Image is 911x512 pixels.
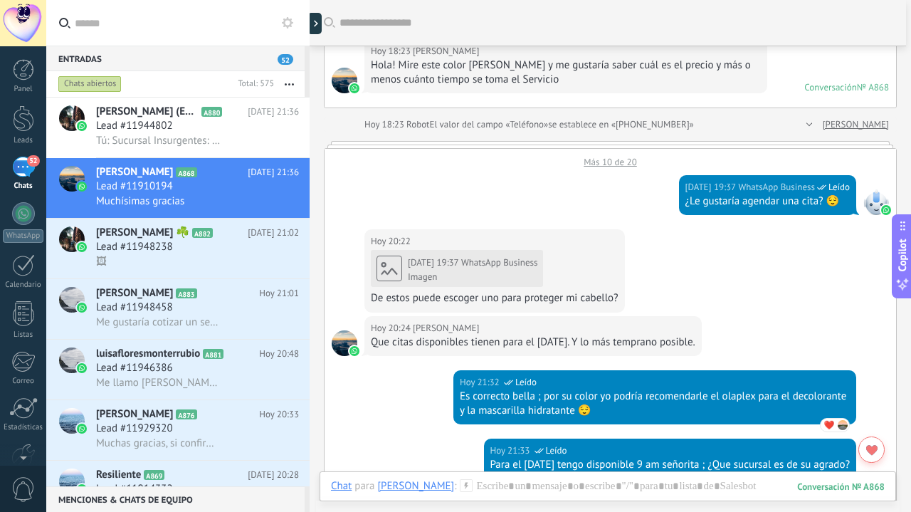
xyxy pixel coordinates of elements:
[58,75,122,93] div: Chats abiertos
[96,361,173,375] span: Lead #11946386
[413,44,479,58] span: claudia
[46,486,305,512] div: Menciones & Chats de equipo
[77,242,87,252] img: icon
[192,228,213,238] span: A882
[96,105,199,119] span: [PERSON_NAME] (EGO Reggina)‍♂️‍♀️
[96,301,173,315] span: Lead #11948458
[371,291,618,305] div: De estos puede escoger uno para proteger mi cabello?
[3,182,44,191] div: Chats
[332,330,357,356] span: claudia
[176,409,196,419] span: A876
[46,158,310,218] a: avataricon[PERSON_NAME]A868[DATE] 21:36Lead #11910194Muchísimas gracias
[685,194,850,209] div: ¿Le gustaría agendar una cita? 😌
[96,134,221,147] span: Tú: Sucursal Insurgentes: [GEOGRAPHIC_DATA][PERSON_NAME], Insurgentes Sur 1391, planta baja (esta...
[96,437,221,450] span: Muchas gracias, si confirmo!
[490,444,532,458] div: Hoy 21:33
[364,117,406,132] div: Hoy 18:23
[77,303,87,313] img: icon
[895,239,910,271] span: Copilot
[248,226,299,240] span: [DATE] 21:02
[804,81,857,93] div: Conversación
[278,54,293,65] span: 52
[259,407,299,422] span: Hoy 20:33
[201,107,222,117] span: A880
[96,376,221,390] span: Me llamo [PERSON_NAME] y soy maquillista, tengo experiencia en maquillaje social, natural y soft ...
[3,229,43,243] div: WhatsApp
[515,375,537,390] span: Leído
[857,81,889,93] div: № A868
[461,256,538,268] span: WhatsApp Business
[232,77,274,91] div: Total: 575
[96,119,173,133] span: Lead #11944802
[881,205,891,215] img: waba.svg
[548,117,694,132] span: se establece en «[PHONE_NUMBER]»
[3,377,44,386] div: Correo
[325,149,896,168] div: Más 10 de 20
[3,281,44,290] div: Calendario
[332,68,357,93] span: claudia
[46,400,310,460] a: avataricon[PERSON_NAME]A876Hoy 20:33Lead #11929320Muchas gracias, si confirmo!
[46,46,305,71] div: Entradas
[371,58,761,87] div: Hola! Mire este color [PERSON_NAME] y me gustaría saber cuál es el precio y más o menos cuánto ti...
[546,444,567,458] span: Leído
[413,321,479,335] span: claudia
[354,479,374,493] span: para
[828,180,850,194] span: Leído
[77,363,87,373] img: icon
[203,349,223,359] span: A881
[837,419,848,431] span: claudia
[371,335,695,350] div: Que citas disponibles tienen para el [DATE]. Y lo más temprano posible.
[371,234,413,249] div: Hoy 20:22
[248,468,299,482] span: [DATE] 20:28
[96,407,173,422] span: [PERSON_NAME]
[685,180,739,194] div: [DATE] 19:37
[349,346,359,356] img: waba.svg
[46,98,310,157] a: avataricon[PERSON_NAME] (EGO Reggina)‍♂️‍♀️A880[DATE] 21:36Lead #11944802Tú: Sucursal Insurgentes...
[3,136,44,145] div: Leads
[454,479,456,493] span: :
[96,347,200,361] span: luisafloresmonterrubio
[96,226,189,240] span: [PERSON_NAME] ☘️
[96,422,173,436] span: Lead #11929320
[96,165,173,179] span: [PERSON_NAME]
[176,167,196,177] span: A868
[823,117,889,132] a: [PERSON_NAME]
[460,390,850,418] div: Es correcto bella ; por su color yo podría recomendarle el olaplex para el decolorante y la masca...
[96,179,173,194] span: Lead #11910194
[176,288,196,298] span: A883
[46,279,310,339] a: avataricon[PERSON_NAME]A883Hoy 21:01Lead #11948458Me gustaría cotizar un servicio en específico ♥️
[96,286,173,301] span: [PERSON_NAME]
[77,182,87,192] img: icon
[96,194,184,208] span: Muchísimas gracias
[248,165,299,179] span: [DATE] 21:36
[307,13,322,34] div: Mostrar
[3,85,44,94] div: Panel
[27,155,39,167] span: 52
[797,481,885,493] div: 868
[96,468,141,482] span: Resiliente
[738,180,815,194] span: WhatsApp Business
[259,286,299,301] span: Hoy 21:01
[408,271,537,283] div: Imagen
[96,255,107,268] span: 🖼
[377,479,454,492] div: claudia
[371,321,413,335] div: Hoy 20:24
[46,219,310,278] a: avataricon[PERSON_NAME] ☘️A882[DATE] 21:02Lead #11948238🖼
[46,340,310,399] a: avatariconluisafloresmonterrubioA881Hoy 20:48Lead #11946386Me llamo [PERSON_NAME] y soy maquillis...
[96,240,173,254] span: Lead #11948238
[490,458,851,472] div: Para el [DATE] tengo disponible 9 am señorita ; ¿Que sucursal es de su agrado?
[349,83,359,93] img: waba.svg
[371,44,413,58] div: Hoy 18:23
[77,424,87,434] img: icon
[77,484,87,494] img: icon
[406,118,429,130] span: Robot
[430,117,549,132] span: El valor del campo «Teléfono»
[144,470,164,480] span: A869
[3,330,44,340] div: Listas
[248,105,299,119] span: [DATE] 21:36
[77,121,87,131] img: icon
[96,482,173,496] span: Lead #11914332
[408,257,461,268] div: [DATE] 19:37
[3,423,44,432] div: Estadísticas
[96,315,221,329] span: Me gustaría cotizar un servicio en específico ♥️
